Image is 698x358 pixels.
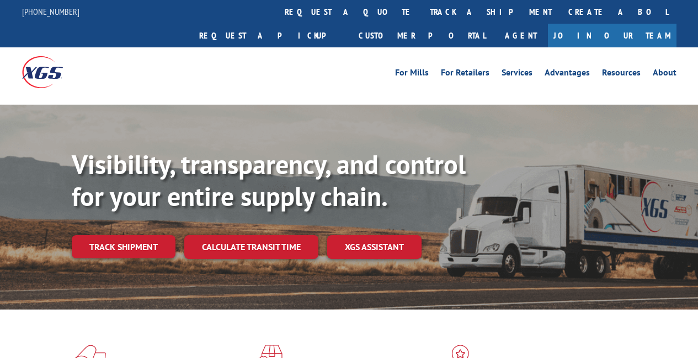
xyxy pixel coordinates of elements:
[441,68,489,80] a: For Retailers
[548,24,676,47] a: Join Our Team
[395,68,429,80] a: For Mills
[184,235,318,259] a: Calculate transit time
[22,6,79,17] a: [PHONE_NUMBER]
[327,235,422,259] a: XGS ASSISTANT
[602,68,641,80] a: Resources
[72,147,466,213] b: Visibility, transparency, and control for your entire supply chain.
[653,68,676,80] a: About
[545,68,590,80] a: Advantages
[494,24,548,47] a: Agent
[191,24,350,47] a: Request a pickup
[350,24,494,47] a: Customer Portal
[72,235,175,258] a: Track shipment
[502,68,532,80] a: Services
